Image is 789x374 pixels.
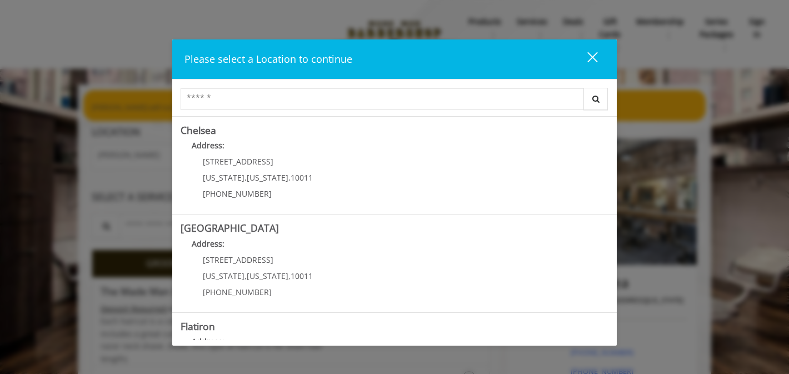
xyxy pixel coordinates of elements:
span: [STREET_ADDRESS] [203,255,273,265]
span: , [244,172,247,183]
span: [US_STATE] [247,172,288,183]
b: [GEOGRAPHIC_DATA] [181,221,279,235]
span: Please select a Location to continue [184,52,352,66]
span: [PHONE_NUMBER] [203,287,272,297]
div: close dialog [575,51,597,68]
span: , [288,172,291,183]
span: , [244,271,247,281]
span: [STREET_ADDRESS] [203,156,273,167]
span: , [288,271,291,281]
b: Address: [192,336,224,347]
div: Center Select [181,88,608,116]
span: [US_STATE] [203,271,244,281]
b: Flatiron [181,320,215,333]
button: close dialog [567,48,605,71]
span: [PHONE_NUMBER] [203,188,272,199]
i: Search button [590,95,602,103]
span: 10011 [291,172,313,183]
b: Address: [192,238,224,249]
span: 10011 [291,271,313,281]
b: Chelsea [181,123,216,137]
input: Search Center [181,88,584,110]
b: Address: [192,140,224,151]
span: [US_STATE] [203,172,244,183]
span: [US_STATE] [247,271,288,281]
